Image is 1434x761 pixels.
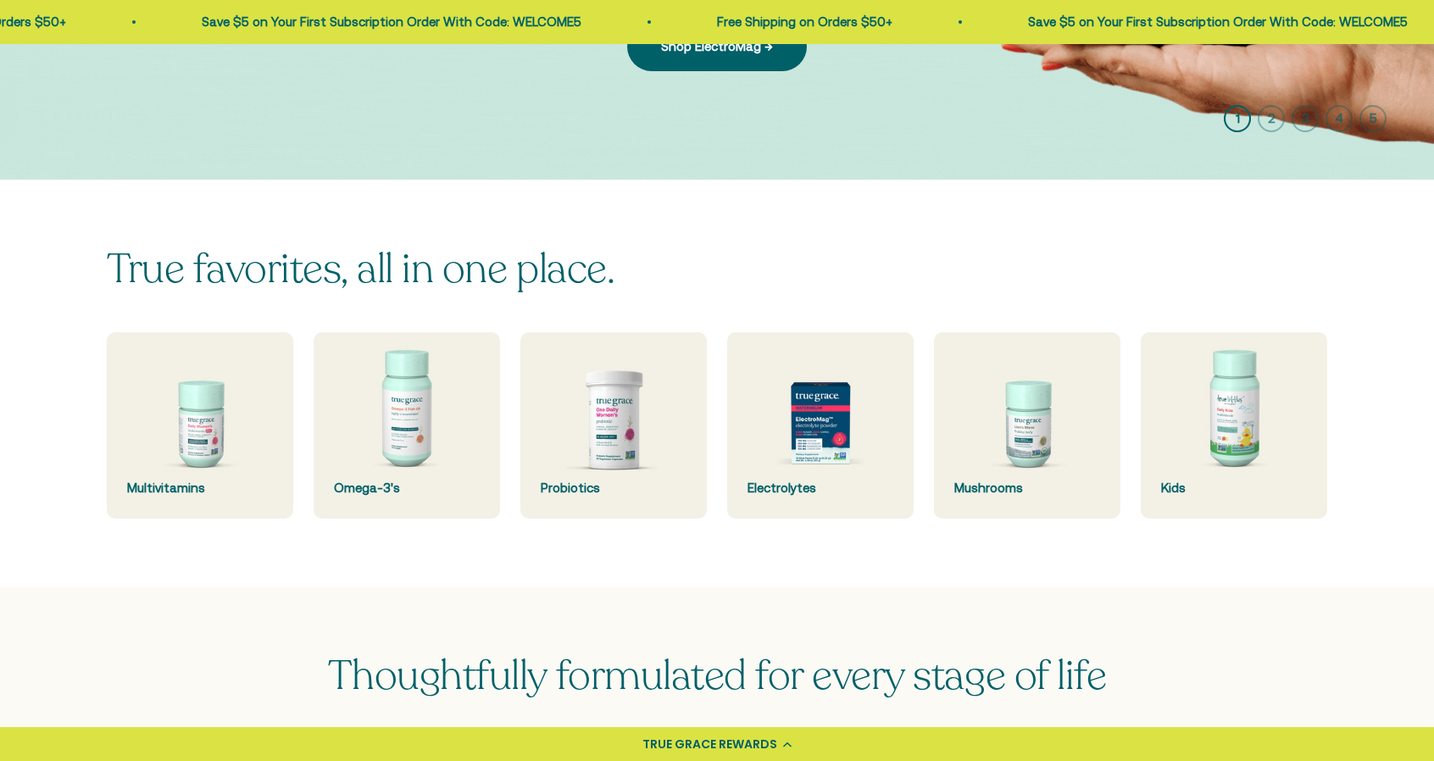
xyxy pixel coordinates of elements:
[107,242,614,297] split-lines: True favorites, all in one place.
[727,332,914,519] a: Electrolytes
[328,648,1106,703] span: Thoughtfully formulated for every stage of life
[1359,105,1387,132] button: 5
[1292,105,1319,132] button: 3
[934,332,1120,519] a: Mushrooms
[127,478,273,498] div: Multivitamins
[314,332,500,519] a: Omega-3's
[714,14,890,29] a: Free Shipping on Orders $50+
[334,478,480,498] div: Omega-3's
[520,332,707,519] a: Probiotics
[1025,12,1405,32] p: Save $5 on Your First Subscription Order With Code: WELCOME5
[199,12,579,32] p: Save $5 on Your First Subscription Order With Code: WELCOME5
[1258,105,1285,132] button: 2
[107,332,293,519] a: Multivitamins
[1161,478,1307,498] div: Kids
[1141,332,1327,519] a: Kids
[748,478,893,498] div: Electrolytes
[642,736,777,753] div: TRUE GRACE REWARDS
[1224,105,1251,132] button: 1
[1326,105,1353,132] button: 4
[954,478,1100,498] div: Mushrooms
[541,478,686,498] div: Probiotics
[627,22,807,71] a: Shop ElectroMag →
